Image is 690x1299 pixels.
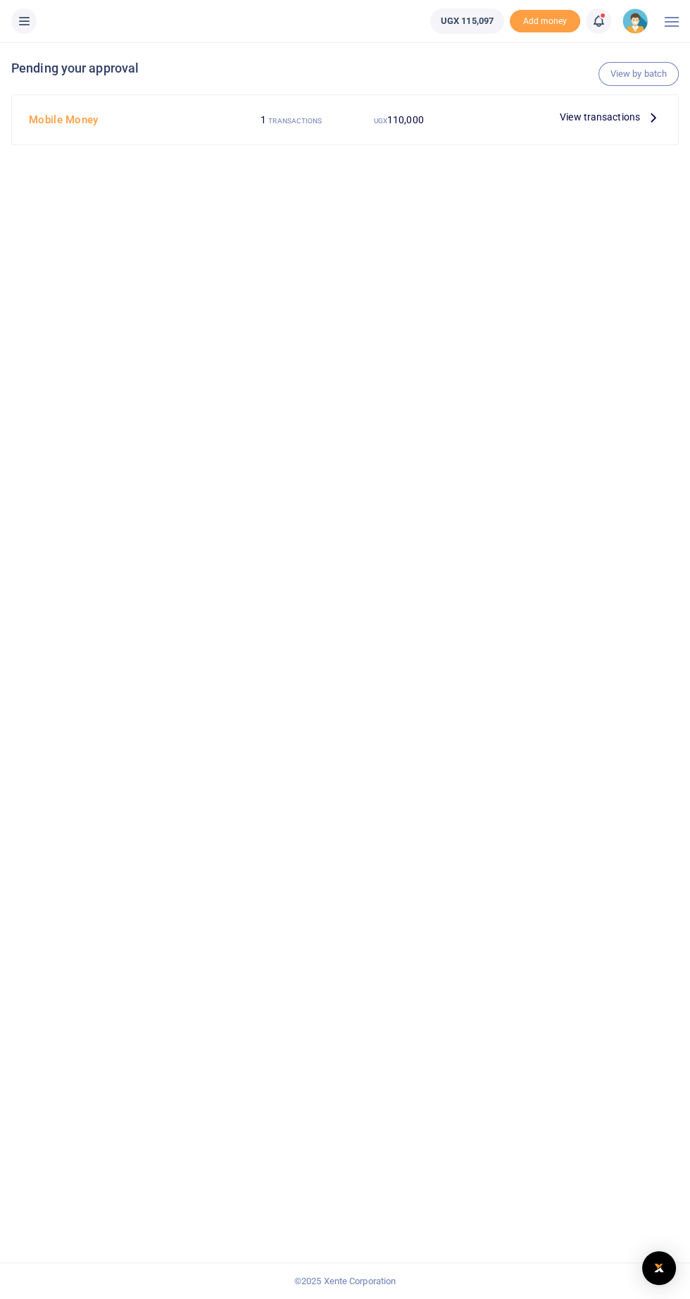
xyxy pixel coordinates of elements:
a: profile-user [622,8,653,34]
li: Wallet ballance [425,8,510,34]
small: UGX [374,117,387,125]
span: Add money [510,10,580,33]
div: Open Intercom Messenger [642,1251,676,1285]
h4: Mobile Money [29,112,232,128]
a: Add money [510,15,580,25]
small: TRANSACTIONS [268,117,322,125]
h4: Pending your approval [11,61,679,76]
a: UGX 115,097 [430,8,504,34]
span: 1 [261,114,266,125]
img: profile-user [622,8,648,34]
span: View transactions [560,109,640,125]
span: UGX 115,097 [441,14,494,28]
li: Toup your wallet [510,10,580,33]
a: View by batch [598,62,679,86]
span: 110,000 [387,114,424,125]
